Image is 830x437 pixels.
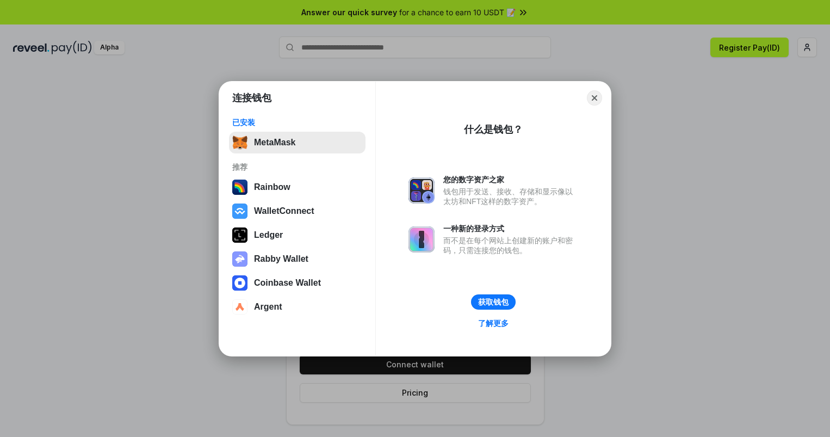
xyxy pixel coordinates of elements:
button: Close [587,90,602,106]
div: 什么是钱包？ [464,123,523,136]
div: Rainbow [254,182,290,192]
img: svg+xml,%3Csvg%20width%3D%2228%22%20height%3D%2228%22%20viewBox%3D%220%200%2028%2028%22%20fill%3D... [232,275,247,291]
h1: 连接钱包 [232,91,271,104]
div: 而不是在每个网站上创建新的账户和密码，只需连接您的钱包。 [443,236,578,255]
img: svg+xml,%3Csvg%20xmlns%3D%22http%3A%2F%2Fwww.w3.org%2F2000%2Fsvg%22%20fill%3D%22none%22%20viewBox... [232,251,247,267]
div: 了解更多 [478,318,509,328]
div: 一种新的登录方式 [443,224,578,233]
button: 获取钱包 [471,294,516,310]
div: 获取钱包 [478,297,509,307]
button: Ledger [229,224,366,246]
button: Rabby Wallet [229,248,366,270]
button: Argent [229,296,366,318]
div: 您的数字资产之家 [443,175,578,184]
div: Coinbase Wallet [254,278,321,288]
button: MetaMask [229,132,366,153]
img: svg+xml,%3Csvg%20fill%3D%22none%22%20height%3D%2233%22%20viewBox%3D%220%200%2035%2033%22%20width%... [232,135,247,150]
img: svg+xml,%3Csvg%20width%3D%2228%22%20height%3D%2228%22%20viewBox%3D%220%200%2028%2028%22%20fill%3D... [232,204,247,219]
button: Rainbow [229,176,366,198]
div: Ledger [254,230,283,240]
img: svg+xml,%3Csvg%20xmlns%3D%22http%3A%2F%2Fwww.w3.org%2F2000%2Fsvg%22%20fill%3D%22none%22%20viewBox... [408,226,435,253]
img: svg+xml,%3Csvg%20xmlns%3D%22http%3A%2F%2Fwww.w3.org%2F2000%2Fsvg%22%20fill%3D%22none%22%20viewBox... [408,177,435,204]
div: Argent [254,302,282,312]
img: svg+xml,%3Csvg%20xmlns%3D%22http%3A%2F%2Fwww.w3.org%2F2000%2Fsvg%22%20width%3D%2228%22%20height%3... [232,227,247,243]
div: 钱包用于发送、接收、存储和显示像以太坊和NFT这样的数字资产。 [443,187,578,206]
div: Rabby Wallet [254,254,308,264]
div: 推荐 [232,162,362,172]
img: svg+xml,%3Csvg%20width%3D%22120%22%20height%3D%22120%22%20viewBox%3D%220%200%20120%20120%22%20fil... [232,180,247,195]
img: svg+xml,%3Csvg%20width%3D%2228%22%20height%3D%2228%22%20viewBox%3D%220%200%2028%2028%22%20fill%3D... [232,299,247,315]
button: WalletConnect [229,200,366,222]
div: WalletConnect [254,206,314,216]
button: Coinbase Wallet [229,272,366,294]
div: MetaMask [254,138,295,147]
div: 已安装 [232,118,362,127]
a: 了解更多 [472,316,515,330]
